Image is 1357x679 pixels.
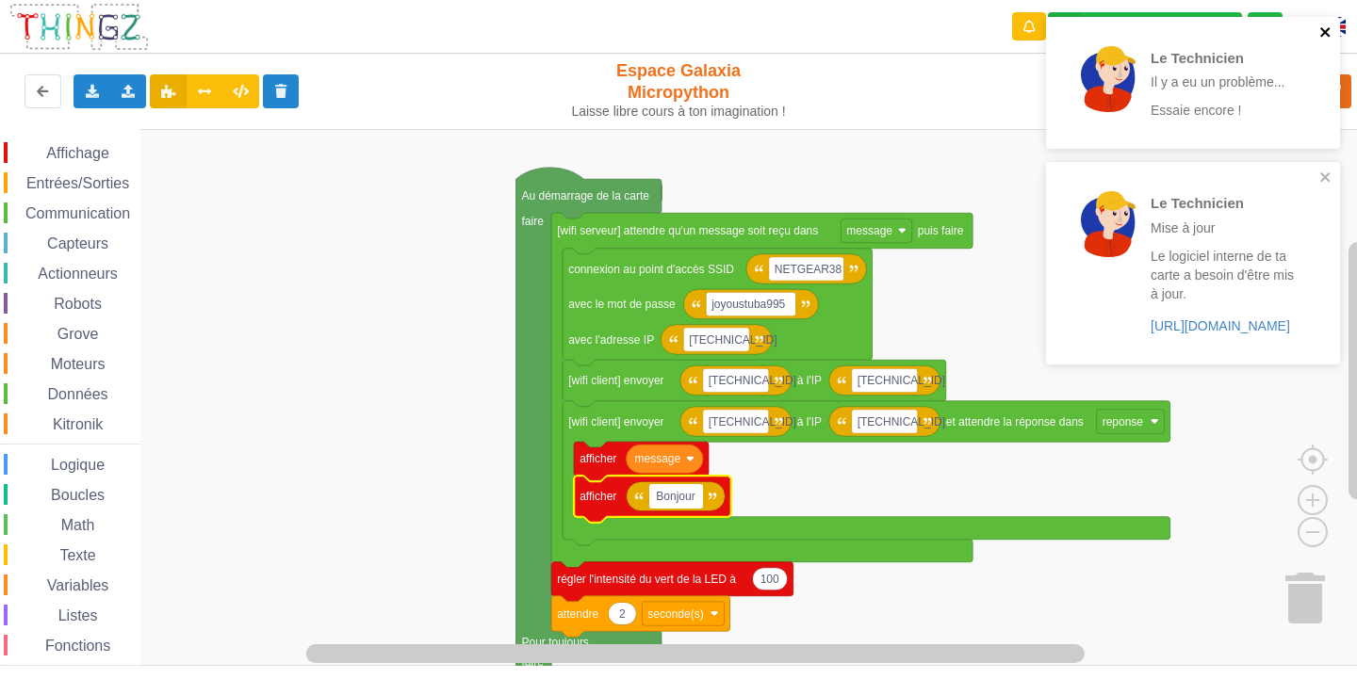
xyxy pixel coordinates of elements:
[48,487,107,503] span: Boucles
[1319,24,1332,42] button: close
[43,145,111,161] span: Affichage
[23,205,133,221] span: Communication
[858,374,945,387] text: [TECHNICAL_ID]
[1151,218,1298,237] p: Mise à jour
[35,266,121,282] span: Actionneurs
[647,607,703,621] text: seconde(s)
[1151,101,1298,120] p: Essaie encore !
[557,607,598,621] text: attendre
[797,415,822,428] text: à l'IP
[44,235,111,251] span: Capteurs
[858,415,945,428] text: [TECHNICAL_ID]
[635,452,681,465] text: message
[522,215,545,228] text: faire
[1103,415,1144,428] text: reponse
[48,356,108,372] span: Moteurs
[568,333,654,347] text: avec l'adresse IP
[44,577,112,593] span: Variables
[522,189,650,202] text: Au démarrage de la carte
[1151,318,1290,333] a: [URL][DOMAIN_NAME]
[557,224,818,237] text: [wifi serveur] attendre qu'un message soit reçu dans
[580,490,616,503] text: afficher
[557,573,736,586] text: régler l'intensité du vert de la LED à
[51,296,105,312] span: Robots
[709,374,796,387] text: [TECHNICAL_ID]
[58,517,98,533] span: Math
[1319,170,1332,187] button: close
[760,573,779,586] text: 100
[775,263,842,276] text: NETGEAR38
[568,263,734,276] text: connexion au point d'accès SSID
[564,104,794,120] div: Laisse libre cours à ton imagination !
[580,452,616,465] text: afficher
[946,415,1084,428] text: et attendre la réponse dans
[1151,73,1298,91] p: Il y a eu un problème...
[918,224,964,237] text: puis faire
[522,636,589,649] text: Pour toujours
[1048,12,1242,41] div: Ta base fonctionne bien !
[568,415,663,428] text: [wifi client] envoyer
[568,374,663,387] text: [wifi client] envoyer
[1151,193,1298,213] p: Le Technicien
[797,374,822,387] text: à l'IP
[57,547,98,563] span: Texte
[689,333,777,347] text: [TECHNICAL_ID]
[48,457,107,473] span: Logique
[8,2,150,52] img: thingz_logo.png
[711,298,785,311] text: joyoustuba995
[1151,48,1298,68] p: Le Technicien
[50,416,106,432] span: Kitronik
[846,224,892,237] text: message
[568,298,676,311] text: avec le mot de passe
[45,386,111,402] span: Données
[619,607,626,621] text: 2
[1151,247,1298,303] p: Le logiciel interne de ta carte a besoin d'être mis à jour.
[55,326,102,342] span: Grove
[564,60,794,120] div: Espace Galaxia Micropython
[42,638,113,654] span: Fonctions
[24,175,132,191] span: Entrées/Sorties
[56,607,101,623] span: Listes
[709,415,796,428] text: [TECHNICAL_ID]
